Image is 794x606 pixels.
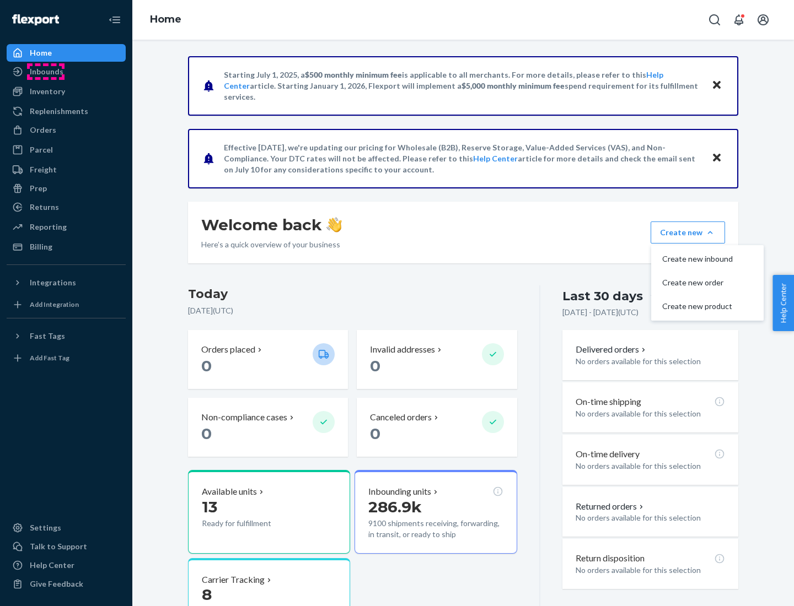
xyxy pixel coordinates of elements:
[368,497,422,516] span: 286.9k
[7,519,126,537] a: Settings
[30,86,65,97] div: Inventory
[202,585,212,604] span: 8
[30,522,61,533] div: Settings
[7,102,126,120] a: Replenishments
[728,9,750,31] button: Open notifications
[30,277,76,288] div: Integrations
[662,255,733,263] span: Create new inbound
[7,556,126,574] a: Help Center
[104,9,126,31] button: Close Navigation
[576,448,640,461] p: On-time delivery
[12,14,59,25] img: Flexport logo
[7,141,126,159] a: Parcel
[710,78,724,94] button: Close
[662,279,733,286] span: Create new order
[224,69,701,102] p: Starting July 1, 2025, a is applicable to all merchants. For more details, please refer to this a...
[188,330,348,389] button: Orders placed 0
[202,485,257,498] p: Available units
[7,218,126,236] a: Reporting
[30,183,47,194] div: Prep
[651,221,725,244] button: Create newCreate new inboundCreate new orderCreate new product
[7,44,126,62] a: Home
[7,238,126,256] a: Billing
[370,411,432,424] p: Canceled orders
[370,356,380,375] span: 0
[30,300,79,309] div: Add Integration
[576,396,641,408] p: On-time shipping
[30,125,56,136] div: Orders
[7,538,126,555] a: Talk to Support
[30,541,87,552] div: Talk to Support
[357,398,517,457] button: Canceled orders 0
[370,343,435,356] p: Invalid addresses
[202,573,265,586] p: Carrier Tracking
[201,343,255,356] p: Orders placed
[576,461,725,472] p: No orders available for this selection
[368,485,431,498] p: Inbounding units
[188,470,350,554] button: Available units13Ready for fulfillment
[562,307,639,318] p: [DATE] - [DATE] ( UTC )
[772,275,794,331] button: Help Center
[576,500,646,513] p: Returned orders
[752,9,774,31] button: Open account menu
[201,215,342,235] h1: Welcome back
[7,83,126,100] a: Inventory
[30,221,67,232] div: Reporting
[202,518,304,529] p: Ready for fulfillment
[326,217,342,232] img: hand-wave emoji
[710,150,724,166] button: Close
[704,9,726,31] button: Open Search Box
[7,349,126,367] a: Add Fast Tag
[201,424,212,443] span: 0
[7,327,126,345] button: Fast Tags
[30,144,53,155] div: Parcel
[224,142,701,175] p: Effective [DATE], we're updating our pricing for Wholesale (B2B), Reserve Storage, Value-Added Se...
[7,198,126,216] a: Returns
[7,121,126,139] a: Orders
[473,154,518,163] a: Help Center
[355,470,517,554] button: Inbounding units286.9k9100 shipments receiving, forwarding, in transit, or ready to ship
[202,497,217,516] span: 13
[576,565,725,576] p: No orders available for this selection
[653,247,761,271] button: Create new inbound
[30,353,69,362] div: Add Fast Tag
[30,47,52,58] div: Home
[30,241,52,252] div: Billing
[30,164,57,175] div: Freight
[576,552,645,565] p: Return disposition
[201,411,287,424] p: Non-compliance cases
[188,285,517,303] h3: Today
[201,239,342,250] p: Here’s a quick overview of your business
[462,81,565,90] span: $5,000 monthly minimum fee
[357,330,517,389] button: Invalid addresses 0
[7,63,126,80] a: Inbounds
[30,66,63,77] div: Inbounds
[30,560,74,571] div: Help Center
[7,296,126,313] a: Add Integration
[201,356,212,375] span: 0
[7,575,126,593] button: Give Feedback
[653,271,761,295] button: Create new order
[305,70,402,79] span: $500 monthly minimum fee
[370,424,380,443] span: 0
[141,4,190,36] ol: breadcrumbs
[30,202,59,213] div: Returns
[30,331,65,342] div: Fast Tags
[653,295,761,318] button: Create new product
[576,343,648,356] button: Delivered orders
[188,305,517,316] p: [DATE] ( UTC )
[30,578,83,589] div: Give Feedback
[7,274,126,291] button: Integrations
[662,302,733,310] span: Create new product
[562,288,643,305] div: Last 30 days
[7,161,126,178] a: Freight
[576,408,725,419] p: No orders available for this selection
[576,356,725,367] p: No orders available for this selection
[576,512,725,523] p: No orders available for this selection
[30,106,88,117] div: Replenishments
[188,398,348,457] button: Non-compliance cases 0
[368,518,503,540] p: 9100 shipments receiving, forwarding, in transit, or ready to ship
[150,13,181,25] a: Home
